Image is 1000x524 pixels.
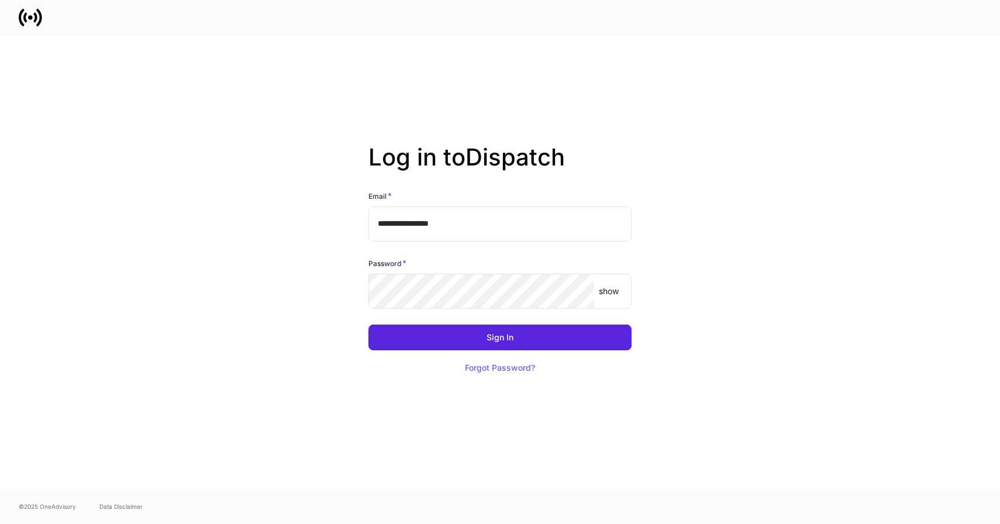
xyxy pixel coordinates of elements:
h2: Log in to Dispatch [368,143,632,190]
h6: Email [368,190,392,202]
div: Sign In [487,333,513,342]
a: Data Disclaimer [99,502,143,511]
h6: Password [368,257,406,269]
button: Sign In [368,325,632,350]
button: Forgot Password? [450,355,550,381]
span: © 2025 OneAdvisory [19,502,76,511]
div: Forgot Password? [465,364,535,372]
p: show [599,285,619,297]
